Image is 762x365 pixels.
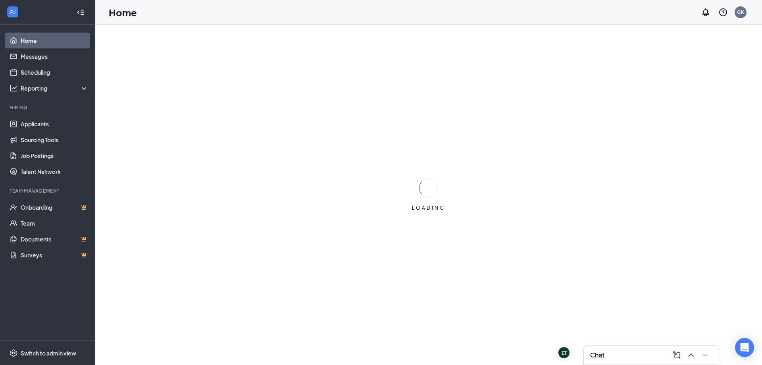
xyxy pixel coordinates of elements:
button: ChevronUp [685,349,697,361]
svg: ChevronUp [686,350,696,360]
svg: Analysis [10,84,17,92]
svg: Minimize [700,350,710,360]
h3: Chat [590,351,604,359]
button: Minimize [699,349,712,361]
svg: QuestionInfo [718,8,728,17]
div: GK [737,9,744,15]
svg: Settings [10,349,17,357]
div: Open Intercom Messenger [735,338,754,357]
a: OnboardingCrown [21,199,89,215]
a: Sourcing Tools [21,132,89,148]
button: ComposeMessage [670,349,683,361]
div: ET [562,350,567,356]
a: DocumentsCrown [21,231,89,247]
a: Scheduling [21,64,89,80]
a: Applicants [21,116,89,132]
svg: WorkstreamLogo [9,8,17,16]
svg: Notifications [701,8,710,17]
div: Switch to admin view [21,349,76,357]
a: Team [21,215,89,231]
div: Reporting [21,84,89,92]
svg: Collapse [77,8,85,16]
h1: Home [109,6,137,19]
a: Talent Network [21,164,89,180]
div: Hiring [10,104,87,111]
a: Home [21,33,89,48]
a: Job Postings [21,148,89,164]
a: Messages [21,48,89,64]
a: SurveysCrown [21,247,89,263]
svg: ComposeMessage [672,350,681,360]
div: LOADING [409,205,448,211]
div: Team Management [10,187,87,194]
